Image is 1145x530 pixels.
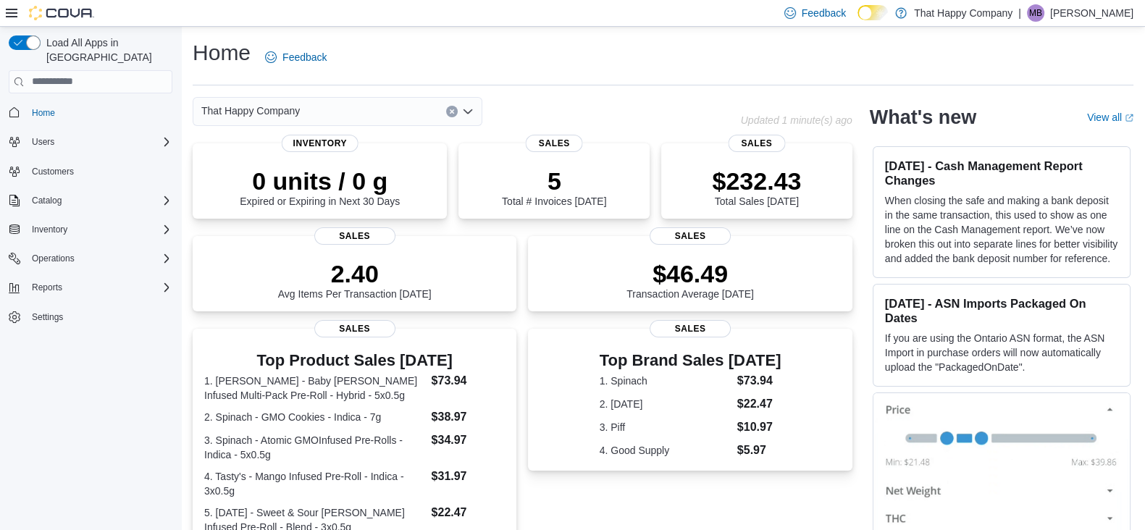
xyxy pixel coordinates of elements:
button: Inventory [3,219,178,240]
button: Settings [3,306,178,327]
span: Sales [650,227,731,245]
span: Dark Mode [857,20,858,21]
button: Reports [3,277,178,298]
dt: 3. Piff [600,420,731,434]
span: Settings [26,308,172,326]
p: $232.43 [712,167,801,195]
div: Transaction Average [DATE] [626,259,754,300]
dd: $73.94 [432,372,506,390]
dt: 1. Spinach [600,374,731,388]
p: [PERSON_NAME] [1050,4,1133,22]
span: Sales [314,320,395,337]
dd: $34.97 [432,432,506,449]
span: MB [1029,4,1042,22]
span: Catalog [26,192,172,209]
p: Updated 1 minute(s) ago [741,114,852,126]
span: Home [32,107,55,119]
nav: Complex example [9,96,172,366]
p: 2.40 [278,259,432,288]
button: Reports [26,279,68,296]
h3: [DATE] - ASN Imports Packaged On Dates [885,296,1118,325]
button: Home [3,102,178,123]
span: Catalog [32,195,62,206]
dt: 4. Tasty's - Mango Infused Pre-Roll - Indica - 3x0.5g [204,469,426,498]
span: Inventory [26,221,172,238]
dt: 4. Good Supply [600,443,731,458]
span: Load All Apps in [GEOGRAPHIC_DATA] [41,35,172,64]
span: Users [32,136,54,148]
div: Avg Items Per Transaction [DATE] [278,259,432,300]
button: Inventory [26,221,73,238]
img: Cova [29,6,94,20]
span: Feedback [802,6,846,20]
button: Clear input [446,106,458,117]
span: Inventory [32,224,67,235]
span: Feedback [282,50,327,64]
span: Users [26,133,172,151]
p: | [1018,4,1021,22]
p: If you are using the Ontario ASN format, the ASN Import in purchase orders will now automatically... [885,331,1118,374]
span: Sales [650,320,731,337]
span: Sales [314,227,395,245]
h2: What's new [870,106,976,129]
p: 5 [502,167,606,195]
dd: $38.97 [432,408,506,426]
button: Customers [3,161,178,182]
div: Expired or Expiring in Next 30 Days [240,167,400,207]
span: Operations [26,250,172,267]
button: Operations [26,250,80,267]
dd: $5.97 [737,442,781,459]
span: Customers [26,162,172,180]
div: Mark Borromeo [1027,4,1044,22]
button: Catalog [26,192,67,209]
dd: $22.47 [432,504,506,521]
dd: $10.97 [737,418,781,436]
span: Operations [32,253,75,264]
dd: $73.94 [737,372,781,390]
span: Customers [32,166,74,177]
button: Open list of options [462,106,474,117]
a: Home [26,104,61,122]
span: That Happy Company [201,102,300,119]
span: Reports [26,279,172,296]
h3: Top Product Sales [DATE] [204,352,505,369]
a: Settings [26,308,69,326]
p: $46.49 [626,259,754,288]
span: Settings [32,311,63,323]
svg: External link [1125,114,1133,122]
span: Home [26,104,172,122]
button: Users [3,132,178,152]
input: Dark Mode [857,5,888,20]
a: Customers [26,163,80,180]
dt: 1. [PERSON_NAME] - Baby [PERSON_NAME] Infused Multi-Pack Pre-Roll - Hybrid - 5x0.5g [204,374,426,403]
a: Feedback [259,43,332,72]
span: Sales [526,135,583,152]
a: View allExternal link [1087,112,1133,123]
dd: $31.97 [432,468,506,485]
h1: Home [193,38,251,67]
p: 0 units / 0 g [240,167,400,195]
dt: 2. Spinach - GMO Cookies - Indica - 7g [204,410,426,424]
span: Sales [728,135,785,152]
h3: [DATE] - Cash Management Report Changes [885,159,1118,188]
div: Total Sales [DATE] [712,167,801,207]
span: Reports [32,282,62,293]
p: When closing the safe and making a bank deposit in the same transaction, this used to show as one... [885,193,1118,266]
span: Inventory [281,135,358,152]
button: Operations [3,248,178,269]
div: Total # Invoices [DATE] [502,167,606,207]
dt: 2. [DATE] [600,397,731,411]
dt: 3. Spinach - Atomic GMOInfused Pre-Rolls - Indica - 5x0.5g [204,433,426,462]
button: Users [26,133,60,151]
p: That Happy Company [914,4,1012,22]
button: Catalog [3,190,178,211]
dd: $22.47 [737,395,781,413]
h3: Top Brand Sales [DATE] [600,352,781,369]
